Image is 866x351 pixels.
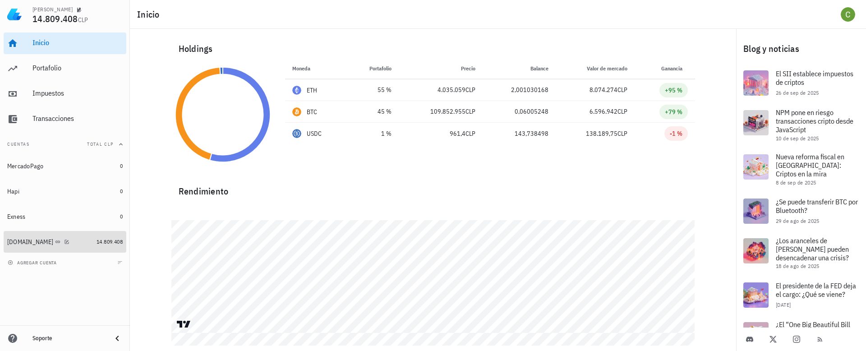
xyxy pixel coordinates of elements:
[430,107,465,115] span: 109.852.955
[7,238,53,246] div: [DOMAIN_NAME]
[490,129,548,139] div: 143,738498
[465,129,475,138] span: CLP
[450,129,465,138] span: 961,4
[7,7,22,22] img: LedgiFi
[32,335,105,342] div: Soporte
[4,206,126,227] a: Exness 0
[307,86,318,95] div: ETH
[841,7,855,22] div: avatar
[465,107,475,115] span: CLP
[736,147,866,191] a: Nueva reforma fiscal en [GEOGRAPHIC_DATA]: Criptos en la mira 8 de sep de 2025
[4,231,126,253] a: [DOMAIN_NAME] 14.809.408
[736,231,866,275] a: ¿Los aranceles de [PERSON_NAME] pueden desencadenar una crisis? 18 de ago de 2025
[617,107,627,115] span: CLP
[399,58,483,79] th: Precio
[483,58,556,79] th: Balance
[7,188,19,195] div: Hapi
[5,258,61,267] button: agregar cuenta
[120,213,123,220] span: 0
[292,86,301,95] div: ETH-icon
[32,89,123,97] div: Impuestos
[776,135,819,142] span: 10 de sep de 2025
[776,108,853,134] span: NPM pone en riesgo transacciones cripto desde JavaScript
[776,217,820,224] span: 29 de ago de 2025
[776,281,856,299] span: El presidente de la FED deja el cargo: ¿Qué se viene?
[32,38,123,47] div: Inicio
[438,86,465,94] span: 4.035.059
[292,129,301,138] div: USDC-icon
[87,141,114,147] span: Total CLP
[4,134,126,155] button: CuentasTotal CLP
[617,129,627,138] span: CLP
[776,263,820,269] span: 18 de ago de 2025
[776,301,791,308] span: [DATE]
[590,86,617,94] span: 8.074.274
[776,236,849,262] span: ¿Los aranceles de [PERSON_NAME] pueden desencadenar una crisis?
[586,129,617,138] span: 138.189,75
[9,260,57,266] span: agregar cuenta
[736,191,866,231] a: ¿Se puede transferir BTC por Bluetooth? 29 de ago de 2025
[776,152,844,178] span: Nueva reforma fiscal en [GEOGRAPHIC_DATA]: Criptos en la mira
[355,129,392,139] div: 1 %
[736,103,866,147] a: NPM pone en riesgo transacciones cripto desde JavaScript 10 de sep de 2025
[4,58,126,79] a: Portafolio
[347,58,399,79] th: Portafolio
[137,7,163,22] h1: Inicio
[665,86,682,95] div: +95 %
[176,320,192,328] a: Charting by TradingView
[665,107,682,116] div: +79 %
[4,108,126,130] a: Transacciones
[32,114,123,123] div: Transacciones
[490,107,548,116] div: 0,06005248
[171,34,695,63] div: Holdings
[171,177,695,199] div: Rendimiento
[32,64,123,72] div: Portafolio
[32,13,78,25] span: 14.809.408
[4,180,126,202] a: Hapi 0
[355,85,392,95] div: 55 %
[7,213,26,221] div: Exness
[490,85,548,95] div: 2,001030168
[285,58,347,79] th: Moneda
[292,107,301,116] div: BTC-icon
[736,34,866,63] div: Blog y noticias
[307,129,322,138] div: USDC
[776,89,819,96] span: 26 de sep de 2025
[776,197,858,215] span: ¿Se puede transferir BTC por Bluetooth?
[776,69,853,87] span: El SII establece impuestos de criptos
[670,129,682,138] div: -1 %
[120,188,123,194] span: 0
[307,107,318,116] div: BTC
[556,58,635,79] th: Valor de mercado
[617,86,627,94] span: CLP
[355,107,392,116] div: 45 %
[736,275,866,315] a: El presidente de la FED deja el cargo: ¿Qué se viene? [DATE]
[7,162,44,170] div: MercadoPago
[97,238,123,245] span: 14.809.408
[590,107,617,115] span: 6.596.942
[4,32,126,54] a: Inicio
[776,179,816,186] span: 8 de sep de 2025
[4,155,126,177] a: MercadoPago 0
[120,162,123,169] span: 0
[78,16,88,24] span: CLP
[736,63,866,103] a: El SII establece impuestos de criptos 26 de sep de 2025
[465,86,475,94] span: CLP
[661,65,688,72] span: Ganancia
[32,6,73,13] div: [PERSON_NAME]
[4,83,126,105] a: Impuestos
